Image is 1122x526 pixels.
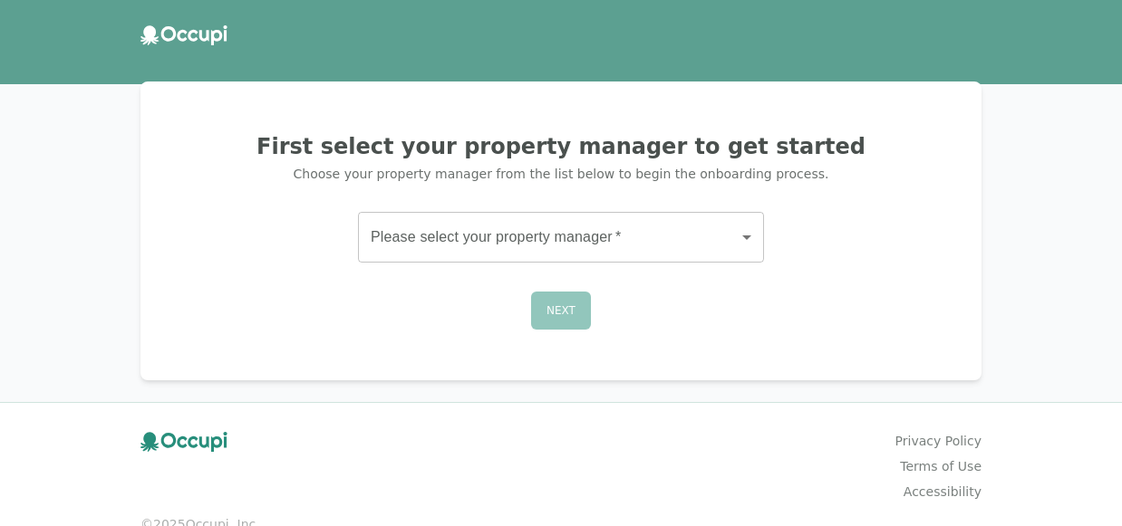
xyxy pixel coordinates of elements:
a: Accessibility [904,483,982,501]
h2: First select your property manager to get started [162,132,960,161]
p: Choose your property manager from the list below to begin the onboarding process. [162,165,960,183]
a: Privacy Policy [895,432,982,450]
a: Terms of Use [900,457,982,475]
